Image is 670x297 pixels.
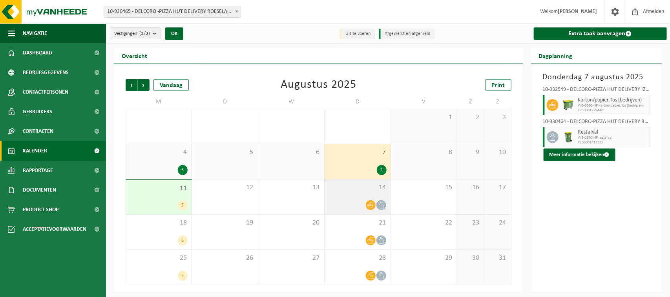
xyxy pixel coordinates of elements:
div: 10-930464 - DELCORO-PIZZA HUT DELIVERY ROESELARE - ROESELARE [543,119,650,127]
img: WB-0240-HPE-GN-50 [562,131,574,143]
li: Afgewerkt en afgemeld [379,29,434,39]
a: Print [486,79,511,91]
span: 24 [488,219,507,227]
strong: [PERSON_NAME] [558,9,597,14]
span: 1 [395,113,453,122]
span: 26 [196,254,254,263]
h2: Dagplanning [531,48,581,63]
h3: Donderdag 7 augustus 2025 [543,71,650,83]
span: 29 [196,113,254,122]
span: 11 [130,184,188,193]
div: 5 [178,271,188,281]
span: Vorige [126,79,137,91]
span: 19 [196,219,254,227]
span: Gebruikers [23,102,52,121]
td: D [192,95,258,109]
span: 23 [461,219,480,227]
li: Uit te voeren [340,29,375,39]
span: 31 [329,113,387,122]
button: Vestigingen(3/3) [110,27,161,39]
span: 10 [488,148,507,157]
td: V [391,95,457,109]
span: 6 [262,148,320,157]
span: 25 [130,254,188,263]
div: 6 [178,235,188,246]
span: 22 [395,219,453,227]
div: Augustus 2025 [281,79,356,91]
h2: Overzicht [114,48,155,63]
span: 29 [395,254,453,263]
span: Vestigingen [114,28,150,40]
span: Volgende [138,79,150,91]
span: 20 [262,219,320,227]
td: D [325,95,391,109]
span: Print [492,82,505,89]
div: 5 [178,165,188,175]
span: Restafval [578,129,648,136]
span: 18 [130,219,188,227]
span: 13 [262,183,320,192]
span: Acceptatievoorwaarden [23,219,86,239]
span: 28 [130,113,188,122]
span: 8 [395,148,453,157]
span: 15 [395,183,453,192]
span: Contactpersonen [23,82,68,102]
span: 5 [196,148,254,157]
span: T250001413135 [578,140,648,145]
span: 28 [329,254,387,263]
span: 10-930465 - DELCORO -PIZZA HUT DELIVERY ROESELARE - IZEGEM [104,6,241,18]
span: 21 [329,219,387,227]
span: T250001779440 [578,108,648,113]
span: Navigatie [23,24,47,43]
span: 12 [196,183,254,192]
button: OK [165,27,183,40]
span: Dashboard [23,43,52,63]
td: Z [457,95,484,109]
td: Z [484,95,511,109]
td: M [126,95,192,109]
div: 5 [178,200,188,210]
span: 31 [488,254,507,263]
span: Documenten [23,180,56,200]
button: Meer informatie bekijken [544,148,615,161]
span: Kalender [23,141,47,161]
div: 2 [377,165,387,175]
span: 27 [262,254,320,263]
td: W [258,95,325,109]
count: (3/3) [139,31,150,36]
span: 14 [329,183,387,192]
span: 3 [488,113,507,122]
span: WB-0240-HP restafval [578,136,648,140]
span: 16 [461,183,480,192]
span: 4 [130,148,188,157]
span: 10-930465 - DELCORO -PIZZA HUT DELIVERY ROESELARE - IZEGEM [104,6,241,17]
span: Karton/papier, los (bedrijven) [578,97,648,103]
span: 30 [461,254,480,263]
span: 9 [461,148,480,157]
span: Contracten [23,121,53,141]
div: 10-932549 - DELCORO-PIZZA HUT DELIVERY IZEGEM - IZEGEM [543,87,650,95]
span: Product Shop [23,200,58,219]
div: Vandaag [153,79,189,91]
span: 17 [488,183,507,192]
span: WB-0660-HP karton/papier, los (bedrijven) [578,103,648,108]
span: 2 [461,113,480,122]
img: WB-0660-HPE-GN-50 [562,99,574,111]
span: 7 [329,148,387,157]
a: Extra taak aanvragen [534,27,667,40]
span: Rapportage [23,161,53,180]
span: Bedrijfsgegevens [23,63,69,82]
span: 30 [262,113,320,122]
